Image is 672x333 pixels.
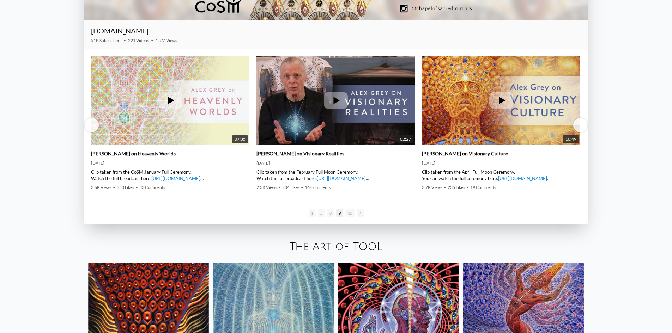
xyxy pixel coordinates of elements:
a: [PERSON_NAME] on Visionary Realities [256,150,344,157]
span: • [123,38,126,43]
span: 10:49 [563,135,579,143]
a: [PERSON_NAME] on Visionary Culture [422,150,508,157]
span: 204 Likes [282,185,299,190]
span: 2.3K Views [256,185,277,190]
span: Go to slide 9 [336,209,343,217]
span: 350 Likes [117,185,134,190]
a: [URL][DOMAIN_NAME] [151,175,200,181]
div: Next slide [573,118,587,132]
img: Alex Grey on Heavenly Worlds [91,41,249,160]
a: [PERSON_NAME] on Heavenly Worlds [91,150,176,157]
span: Go to slide 10 [345,209,355,217]
span: 51K Subscribers [91,38,121,43]
div: [DATE] [422,160,580,166]
span: • [135,185,138,190]
a: The Art of TOOL [290,241,382,253]
span: 1.7M Views [156,38,177,43]
span: • [444,185,446,190]
span: • [151,38,153,43]
span: • [301,185,303,190]
a: Alex Grey on Visionary Culture 10:49 [422,56,580,145]
a: Alex Grey on Visionary Realities 02:27 [256,56,415,145]
div: Previous slide [85,118,99,132]
span: 33 Comments [139,185,165,190]
div: Clip taken from the April Full Moon Ceremony. You can watch the full ceremony here: | Chapel of S... [422,169,580,181]
a: [URL][DOMAIN_NAME] [317,175,366,181]
span: 07:35 [232,135,248,143]
div: [DATE] [91,160,249,166]
a: Alex Grey on Heavenly Worlds 07:35 [91,56,249,145]
span: Go to slide 8 [327,209,334,217]
div: Clip taken from the CoSM January Full Ceremony. Watch the full broadcast here: | The CoSM Podcast... [91,169,249,181]
a: [DOMAIN_NAME] [91,26,149,35]
a: [URL][DOMAIN_NAME] [498,175,547,181]
span: 235 Likes [448,185,465,190]
iframe: Subscribe to CoSM.TV on YouTube [540,29,581,38]
span: 221 Videos [128,38,149,43]
span: 3.7K Views [422,185,442,190]
span: Go to next slide [357,209,364,217]
span: • [113,185,115,190]
span: 3.6K Views [91,185,111,190]
span: 02:27 [398,135,413,143]
span: • [278,185,281,190]
img: Alex Grey on Visionary Culture [422,41,580,160]
div: [DATE] [256,160,415,166]
img: Alex Grey on Visionary Realities [256,41,415,160]
div: Clip taken from the February Full Moon Ceremony. Watch the full broadcast here: | The CoSM Podcas... [256,169,415,181]
span: 19 Comments [470,185,496,190]
span: Go to slide 1 [309,209,316,217]
span: 16 Comments [305,185,331,190]
span: • [466,185,469,190]
span: Go to slide 4 [318,209,325,217]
